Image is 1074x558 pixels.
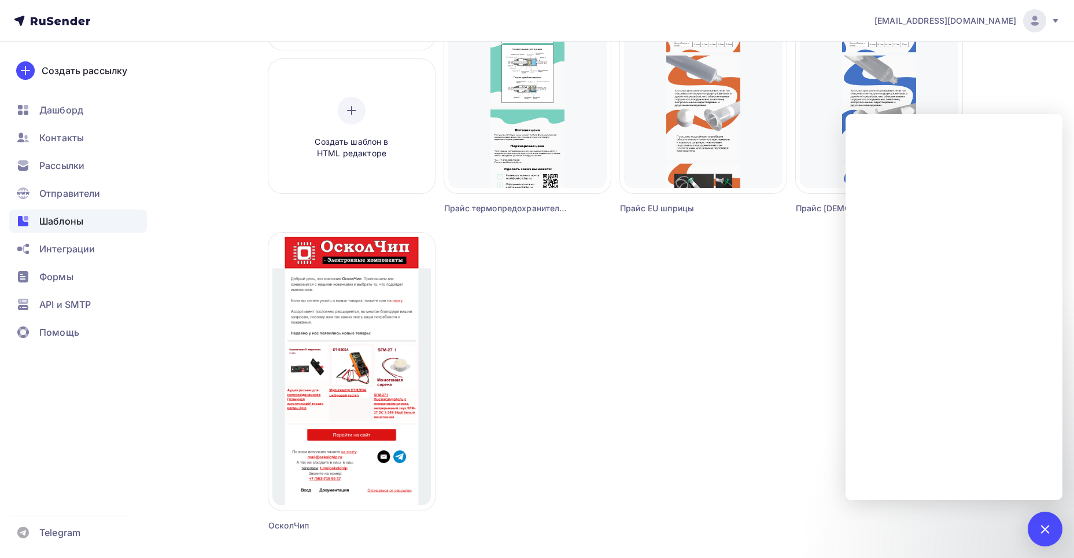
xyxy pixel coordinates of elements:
div: Прайс [DEMOGRAPHIC_DATA] шприцы [796,203,921,214]
span: API и SMTP [39,298,91,311]
span: [EMAIL_ADDRESS][DOMAIN_NAME] [874,15,1016,27]
a: Шаблоны [9,210,147,233]
a: Рассылки [9,154,147,177]
span: Отправители [39,186,101,200]
a: Контакты [9,126,147,149]
a: [EMAIL_ADDRESS][DOMAIN_NAME] [874,9,1060,32]
a: Отправители [9,182,147,205]
span: Рассылки [39,159,84,172]
div: Создать рассылку [42,64,127,78]
span: Дашборд [39,103,83,117]
span: Шаблоны [39,214,83,228]
span: Формы [39,270,73,284]
div: Прайс термопредохранители RY-01 [444,203,569,214]
span: Контакты [39,131,84,145]
div: Прайс EU шприцы [620,203,745,214]
span: Помощь [39,325,79,339]
div: ОсколЧип [268,520,393,531]
a: Формы [9,265,147,288]
span: Интеграции [39,242,95,256]
a: Дашборд [9,98,147,122]
span: Telegram [39,526,80,539]
span: Создать шаблон в HTML редакторе [297,136,407,160]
